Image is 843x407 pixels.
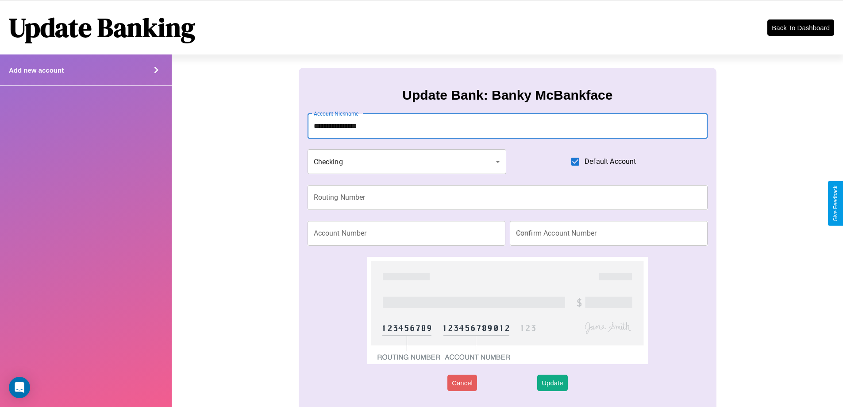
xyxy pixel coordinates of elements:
button: Update [537,375,567,391]
h3: Update Bank: Banky McBankface [402,88,612,103]
div: Give Feedback [832,186,839,221]
h4: Add new account [9,66,64,74]
div: Checking [308,149,507,174]
label: Account Nickname [314,110,359,117]
button: Back To Dashboard [767,19,834,36]
h1: Update Banking [9,9,195,46]
span: Default Account [585,156,636,167]
div: Open Intercom Messenger [9,377,30,398]
img: check [367,257,647,364]
button: Cancel [447,375,477,391]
